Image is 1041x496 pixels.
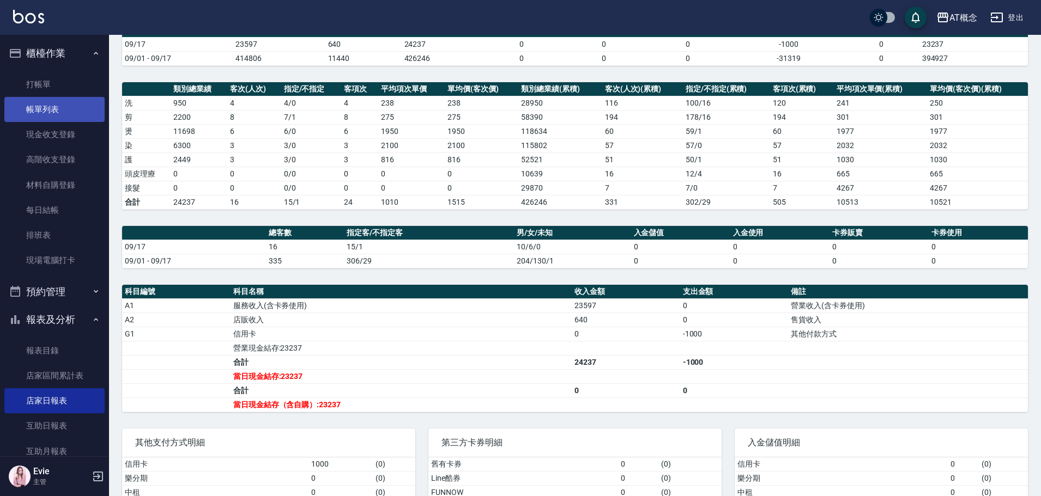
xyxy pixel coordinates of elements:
[281,138,342,152] td: 3 / 0
[281,124,342,138] td: 6 / 0
[572,383,680,397] td: 0
[341,124,378,138] td: 6
[770,96,834,110] td: 120
[602,124,683,138] td: 60
[341,96,378,110] td: 4
[734,51,843,65] td: -31319
[4,39,105,68] button: 櫃檯作業
[122,82,1028,210] table: a dense table
[445,181,518,195] td: 0
[843,51,919,65] td: 0
[4,305,105,334] button: 報表及分析
[618,457,659,471] td: 0
[4,223,105,248] a: 排班表
[122,298,231,313] td: A1
[949,11,977,25] div: AT概念
[402,37,478,51] td: 24237
[325,51,402,65] td: 11440
[919,51,1028,65] td: 394927
[770,152,834,167] td: 51
[373,471,415,485] td: ( 0 )
[927,110,1028,124] td: 301
[445,124,518,138] td: 1950
[4,173,105,198] a: 材料自購登錄
[122,181,171,195] td: 接髮
[445,152,518,167] td: 816
[683,96,770,110] td: 100 / 16
[266,254,344,268] td: 335
[979,457,1028,471] td: ( 0 )
[927,152,1028,167] td: 1030
[122,471,308,485] td: 樂分期
[986,8,1028,28] button: 登出
[4,338,105,363] a: 報表目錄
[122,110,171,124] td: 剪
[171,195,227,209] td: 24237
[518,181,602,195] td: 29870
[834,82,928,96] th: 平均項次單價(累積)
[171,152,227,167] td: 2449
[4,439,105,464] a: 互助月報表
[518,82,602,96] th: 類別總業績(累積)
[341,181,378,195] td: 0
[919,37,1028,51] td: 23237
[445,82,518,96] th: 單均價(客次價)
[927,124,1028,138] td: 1977
[227,110,281,124] td: 8
[227,96,281,110] td: 4
[231,397,572,412] td: 當日現金結存（含自購）:23237
[927,96,1028,110] td: 250
[402,51,478,65] td: 426246
[788,298,1028,313] td: 營業收入(含卡券使用)
[122,285,1028,412] table: a dense table
[683,82,770,96] th: 指定/不指定(累積)
[730,240,830,254] td: 0
[281,167,342,181] td: 0 / 0
[572,298,680,313] td: 23597
[770,167,834,181] td: 16
[748,437,1015,448] span: 入金儲值明細
[927,195,1028,209] td: 10521
[683,195,770,209] td: 302/29
[33,477,89,487] p: 主管
[602,96,683,110] td: 116
[680,285,789,299] th: 支出金額
[514,226,631,240] th: 男/女/未知
[518,110,602,124] td: 58390
[227,82,281,96] th: 客次(人次)
[33,466,89,477] h5: Evie
[4,278,105,306] button: 預約管理
[122,152,171,167] td: 護
[341,195,378,209] td: 24
[227,152,281,167] td: 3
[428,471,618,485] td: Line酷券
[734,37,843,51] td: -1000
[770,181,834,195] td: 7
[373,457,415,471] td: ( 0 )
[834,110,928,124] td: 301
[341,138,378,152] td: 3
[566,51,642,65] td: 0
[572,313,680,327] td: 640
[122,240,266,254] td: 09/17
[445,167,518,181] td: 0
[788,327,1028,341] td: 其他付款方式
[658,471,722,485] td: ( 0 )
[281,82,342,96] th: 指定/不指定
[929,240,1028,254] td: 0
[514,254,631,268] td: 204/130/1
[122,327,231,341] td: G1
[948,457,979,471] td: 0
[428,457,618,471] td: 舊有卡券
[683,110,770,124] td: 178 / 16
[378,110,445,124] td: 275
[518,138,602,152] td: 115802
[658,457,722,471] td: ( 0 )
[834,96,928,110] td: 241
[122,138,171,152] td: 染
[929,226,1028,240] th: 卡券使用
[618,471,659,485] td: 0
[122,226,1028,268] table: a dense table
[642,37,735,51] td: 0
[266,240,344,254] td: 16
